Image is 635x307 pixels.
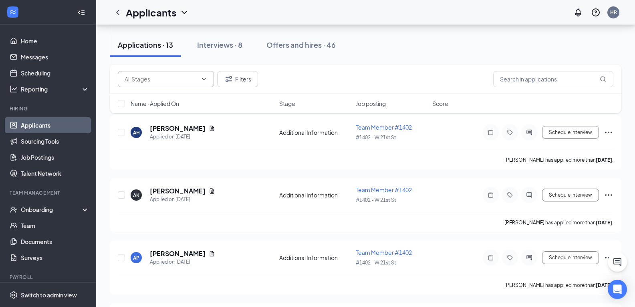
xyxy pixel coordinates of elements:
[118,40,173,50] div: Applications · 13
[21,291,77,299] div: Switch to admin view
[504,157,613,163] p: [PERSON_NAME] has applied more than .
[613,257,622,267] svg: ChatActive
[10,274,88,281] div: Payroll
[10,85,18,93] svg: Analysis
[596,220,612,226] b: [DATE]
[21,234,89,250] a: Documents
[600,76,606,82] svg: MagnifyingGlass
[179,8,189,17] svg: ChevronDown
[356,260,396,266] span: #1402 - W 21st St
[596,157,612,163] b: [DATE]
[209,188,215,194] svg: Document
[524,129,534,136] svg: ActiveChat
[608,252,627,272] button: ChatActive
[21,165,89,181] a: Talent Network
[279,100,295,108] span: Stage
[591,8,601,17] svg: QuestionInfo
[486,129,496,136] svg: Note
[21,218,89,234] a: Team
[10,105,88,112] div: Hiring
[504,282,613,289] p: [PERSON_NAME] has applied more than .
[21,133,89,149] a: Sourcing Tools
[10,291,18,299] svg: Settings
[217,71,258,87] button: Filter Filters
[209,250,215,257] svg: Document
[486,254,496,261] svg: Note
[524,254,534,261] svg: ActiveChat
[133,192,139,199] div: AK
[486,192,496,198] svg: Note
[604,253,613,262] svg: Ellipses
[604,128,613,137] svg: Ellipses
[542,126,599,139] button: Schedule Interview
[279,128,351,136] div: Additional Information
[432,100,448,108] span: Score
[604,190,613,200] svg: Ellipses
[10,205,18,213] svg: UserCheck
[21,205,83,213] div: Onboarding
[279,254,351,262] div: Additional Information
[504,219,613,226] p: [PERSON_NAME] has applied more than .
[21,33,89,49] a: Home
[356,134,396,140] span: #1402 - W 21st St
[21,149,89,165] a: Job Postings
[356,186,412,193] span: Team Member #1402
[201,76,207,82] svg: ChevronDown
[21,250,89,266] a: Surveys
[21,65,89,81] a: Scheduling
[125,75,198,83] input: All Stages
[209,125,215,132] svg: Document
[356,124,412,131] span: Team Member #1402
[356,197,396,203] span: #1402 - W 21st St
[9,8,17,16] svg: WorkstreamLogo
[542,251,599,264] button: Schedule Interview
[150,249,206,258] h5: [PERSON_NAME]
[77,8,85,16] svg: Collapse
[133,254,139,261] div: AP
[131,100,179,108] span: Name · Applied On
[596,282,612,288] b: [DATE]
[150,133,215,141] div: Applied on [DATE]
[21,117,89,133] a: Applicants
[150,124,206,133] h5: [PERSON_NAME]
[505,192,515,198] svg: Tag
[524,192,534,198] svg: ActiveChat
[197,40,242,50] div: Interviews · 8
[266,40,336,50] div: Offers and hires · 46
[356,100,386,108] span: Job posting
[573,8,583,17] svg: Notifications
[610,9,617,16] div: HR
[279,191,351,199] div: Additional Information
[356,249,412,256] span: Team Member #1402
[150,195,215,203] div: Applied on [DATE]
[224,74,234,84] svg: Filter
[150,187,206,195] h5: [PERSON_NAME]
[133,129,140,136] div: AH
[608,280,627,299] div: Open Intercom Messenger
[113,8,123,17] svg: ChevronLeft
[150,258,215,266] div: Applied on [DATE]
[10,189,88,196] div: Team Management
[126,6,176,19] h1: Applicants
[21,85,90,93] div: Reporting
[505,254,515,261] svg: Tag
[542,189,599,201] button: Schedule Interview
[21,49,89,65] a: Messages
[505,129,515,136] svg: Tag
[493,71,613,87] input: Search in applications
